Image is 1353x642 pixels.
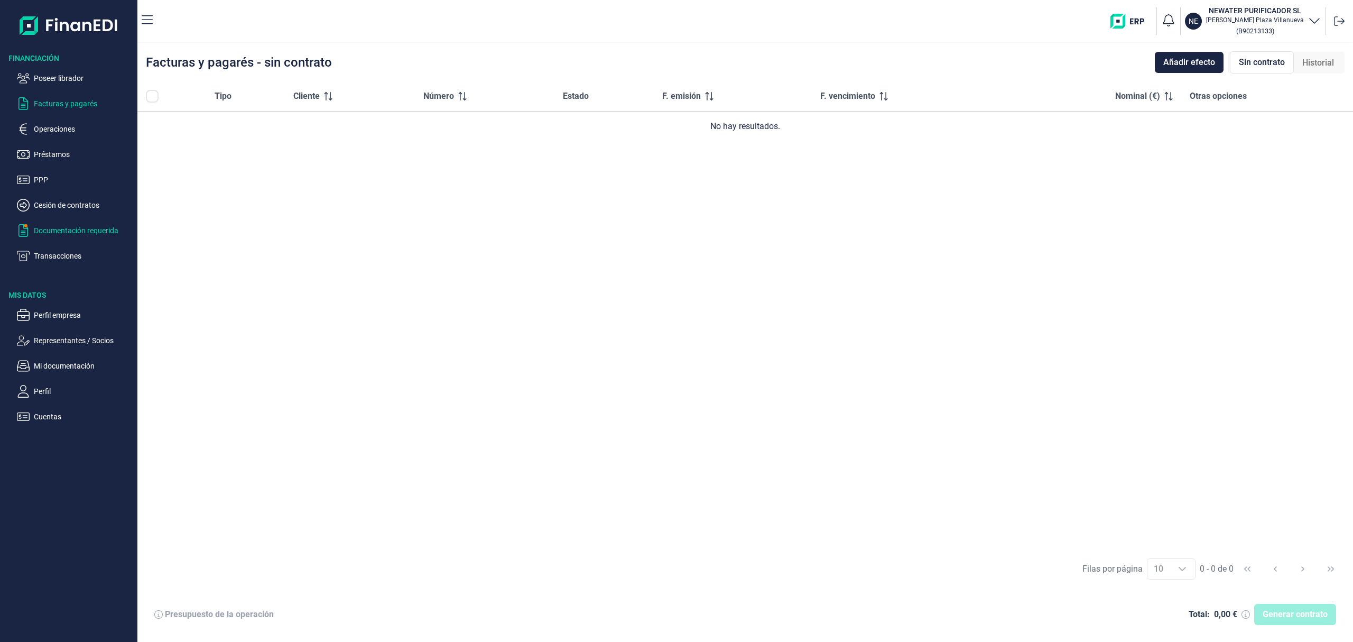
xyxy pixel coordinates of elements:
div: All items unselected [146,90,159,103]
img: Logo de aplicación [20,8,118,42]
p: [PERSON_NAME] Plaza Villanueva [1206,16,1304,24]
span: 0 - 0 de 0 [1200,565,1234,573]
p: Documentación requerida [34,224,133,237]
span: F. emisión [662,90,701,103]
p: Perfil empresa [34,309,133,322]
p: Facturas y pagarés [34,97,133,110]
button: First Page [1235,556,1260,582]
span: Historial [1302,57,1334,69]
button: Cuentas [17,410,133,423]
button: Transacciones [17,250,133,262]
div: 0,00 € [1214,609,1237,620]
p: Cuentas [34,410,133,423]
p: Operaciones [34,123,133,135]
span: Número [423,90,454,103]
div: Sin contrato [1230,51,1294,74]
p: NE [1189,16,1198,26]
h3: NEWATER PURIFICADOR SL [1206,5,1304,16]
button: Last Page [1318,556,1343,582]
p: PPP [34,173,133,186]
button: Next Page [1290,556,1315,582]
button: Operaciones [17,123,133,135]
p: Cesión de contratos [34,199,133,212]
div: Historial [1294,52,1342,74]
span: Añadir efecto [1163,56,1215,69]
button: Préstamos [17,148,133,161]
button: Perfil empresa [17,309,133,322]
span: Sin contrato [1239,56,1285,69]
span: Nominal (€) [1115,90,1160,103]
button: Representantes / Socios [17,334,133,347]
span: Cliente [293,90,320,103]
div: Presupuesto de la operación [165,609,274,620]
button: Añadir efecto [1155,52,1224,73]
button: Previous Page [1263,556,1288,582]
span: Estado [563,90,589,103]
button: Poseer librador [17,72,133,85]
p: Préstamos [34,148,133,161]
button: Mi documentación [17,360,133,372]
button: Cesión de contratos [17,199,133,212]
p: Poseer librador [34,72,133,85]
img: erp [1110,14,1152,29]
button: Facturas y pagarés [17,97,133,110]
div: Facturas y pagarés - sin contrato [146,56,332,69]
button: Documentación requerida [17,224,133,237]
div: No hay resultados. [146,120,1345,133]
span: F. vencimiento [820,90,875,103]
p: Mi documentación [34,360,133,372]
button: NENEWATER PURIFICADOR SL[PERSON_NAME] Plaza Villanueva(B90213133) [1185,5,1321,37]
div: Filas por página [1082,563,1143,575]
div: Choose [1170,559,1195,579]
span: Tipo [215,90,231,103]
p: Perfil [34,385,133,398]
div: Total: [1189,609,1210,620]
p: Transacciones [34,250,133,262]
button: Perfil [17,385,133,398]
button: PPP [17,173,133,186]
span: Otras opciones [1190,90,1247,103]
small: Copiar cif [1236,27,1274,35]
p: Representantes / Socios [34,334,133,347]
